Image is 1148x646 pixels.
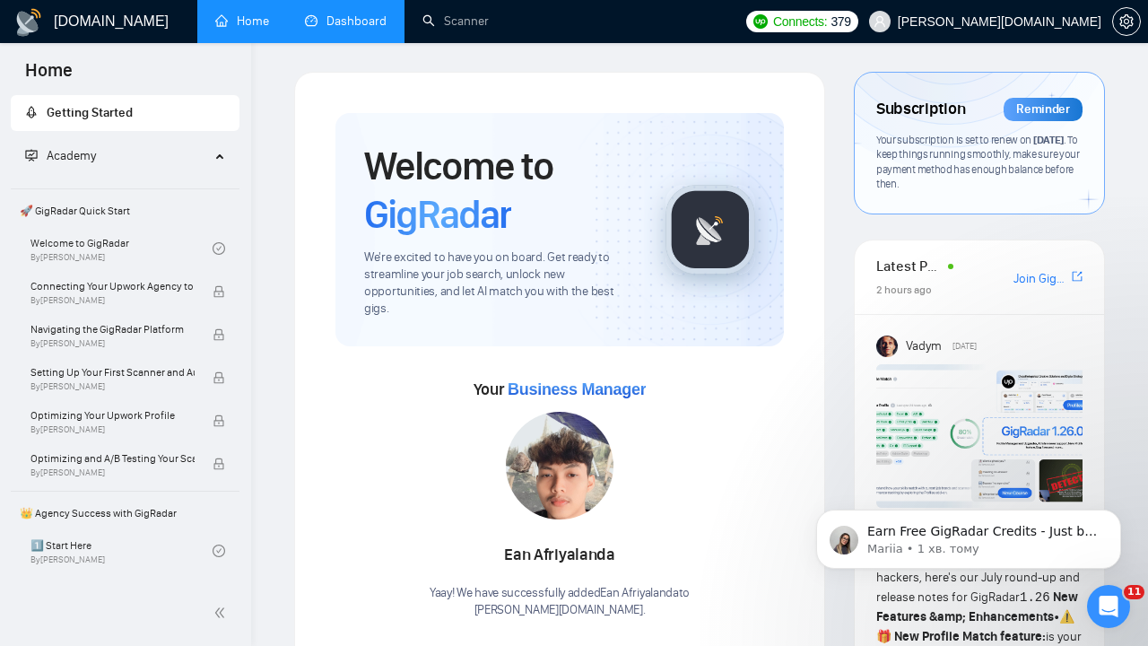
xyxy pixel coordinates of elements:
[213,604,231,622] span: double-left
[11,95,239,131] li: Getting Started
[47,148,96,163] span: Academy
[364,142,637,239] h1: Welcome to
[831,12,850,31] span: 379
[213,458,225,470] span: lock
[753,14,768,29] img: upwork-logo.png
[789,472,1148,598] iframe: Intercom notifications повідомлення
[213,545,225,557] span: check-circle
[1072,269,1083,284] span: export
[876,284,932,296] span: 2 hours ago
[213,285,225,298] span: lock
[1113,14,1140,29] span: setting
[213,415,225,427] span: lock
[1020,590,1050,605] code: 1.26
[906,336,942,356] span: Vadym
[30,363,195,381] span: Setting Up Your First Scanner and Auto-Bidder
[14,8,43,37] img: logo
[364,190,511,239] span: GigRadar
[508,380,646,398] span: Business Manager
[1004,98,1083,121] div: Reminder
[30,467,195,478] span: By [PERSON_NAME]
[30,424,195,435] span: By [PERSON_NAME]
[25,148,96,163] span: Academy
[1013,269,1068,289] a: Join GigRadar Slack Community
[25,106,38,118] span: rocket
[474,380,647,399] span: Your
[213,242,225,255] span: check-circle
[30,229,213,268] a: Welcome to GigRadarBy[PERSON_NAME]
[305,13,387,29] a: dashboardDashboard
[876,336,898,357] img: Vadym
[30,338,195,349] span: By [PERSON_NAME]
[430,585,690,619] div: Yaay! We have successfully added Ean Afriyalanda to
[894,629,1046,644] strong: New Profile Match feature:
[213,328,225,341] span: lock
[773,12,827,31] span: Connects:
[506,412,613,519] img: 1699271954658-IMG-20231101-WA0028.jpg
[30,406,195,424] span: Optimizing Your Upwork Profile
[13,193,238,229] span: 🚀 GigRadar Quick Start
[874,15,886,28] span: user
[876,133,1080,191] span: Your subscription is set to renew on . To keep things running smoothly, make sure your payment me...
[1124,585,1144,599] span: 11
[876,255,943,277] span: Latest Posts from the GigRadar Community
[30,531,213,571] a: 1️⃣ Start HereBy[PERSON_NAME]
[1112,7,1141,36] button: setting
[364,249,637,318] span: We're excited to have you on board. Get ready to streamline your job search, unlock new opportuni...
[430,540,690,571] div: Ean Afriyalanda
[876,94,965,125] span: Subscription
[665,185,755,275] img: gigradar-logo.png
[430,602,690,619] p: [PERSON_NAME][DOMAIN_NAME] .
[30,450,195,467] span: Optimizing and A/B Testing Your Scanner for Better Results
[30,580,195,598] span: ⛔ Top 3 Mistakes of Pro Agencies
[1059,609,1074,624] span: ⚠️
[30,381,195,392] span: By [PERSON_NAME]
[11,57,87,95] span: Home
[1112,14,1141,29] a: setting
[1033,133,1064,146] span: [DATE]
[952,338,977,354] span: [DATE]
[876,629,891,644] span: 🎁
[876,364,1091,508] img: F09AC4U7ATU-image.png
[1072,268,1083,285] a: export
[25,149,38,161] span: fund-projection-screen
[422,13,489,29] a: searchScanner
[47,105,133,120] span: Getting Started
[215,13,269,29] a: homeHome
[30,277,195,295] span: Connecting Your Upwork Agency to GigRadar
[13,495,238,531] span: 👑 Agency Success with GigRadar
[30,320,195,338] span: Navigating the GigRadar Platform
[1087,585,1130,628] iframe: Intercom live chat
[30,295,195,306] span: By [PERSON_NAME]
[213,371,225,384] span: lock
